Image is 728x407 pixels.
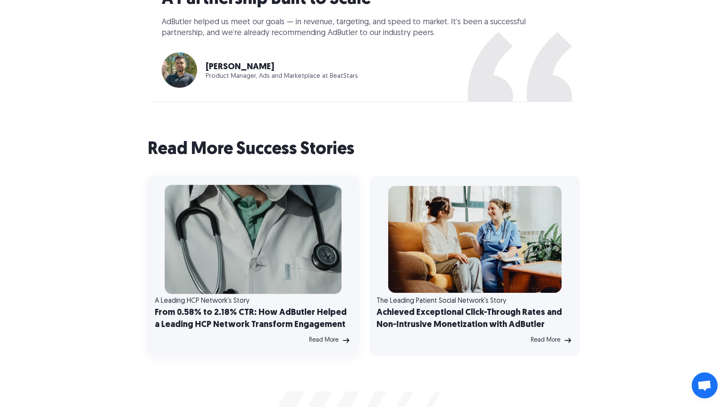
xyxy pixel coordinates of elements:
[309,337,338,343] div: Read More
[531,337,560,343] div: Read More
[155,307,351,331] h2: From 0.58% to 2.18% CTR: How AdButler Helped a Leading HCP Network Transform Engagement
[162,17,566,38] div: AdButler helped us meet our goals — in revenue, targeting, and speed to market. It’s been a succe...
[206,61,358,73] div: [PERSON_NAME]
[377,307,573,331] h2: Achieved Exceptional Click-Through Rates and Non-Intrusive Monetization with AdButler
[692,372,718,398] div: Open chat
[370,176,580,356] a: The Leading Patient Social Network’s Story Achieved Exceptional Click-Through Rates and Non-Intru...
[155,298,249,304] div: A Leading HCP Network’s Story
[206,73,358,80] div: Product Manager, Ads and Marketplace at BeatStars
[148,176,358,356] a: A Leading HCP Network’s Story From 0.58% to 2.18% CTR: How AdButler Helped a Leading HCP Network ...
[377,298,506,304] div: The Leading Patient Social Network’s Story
[148,138,580,162] h2: Read More Success Stories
